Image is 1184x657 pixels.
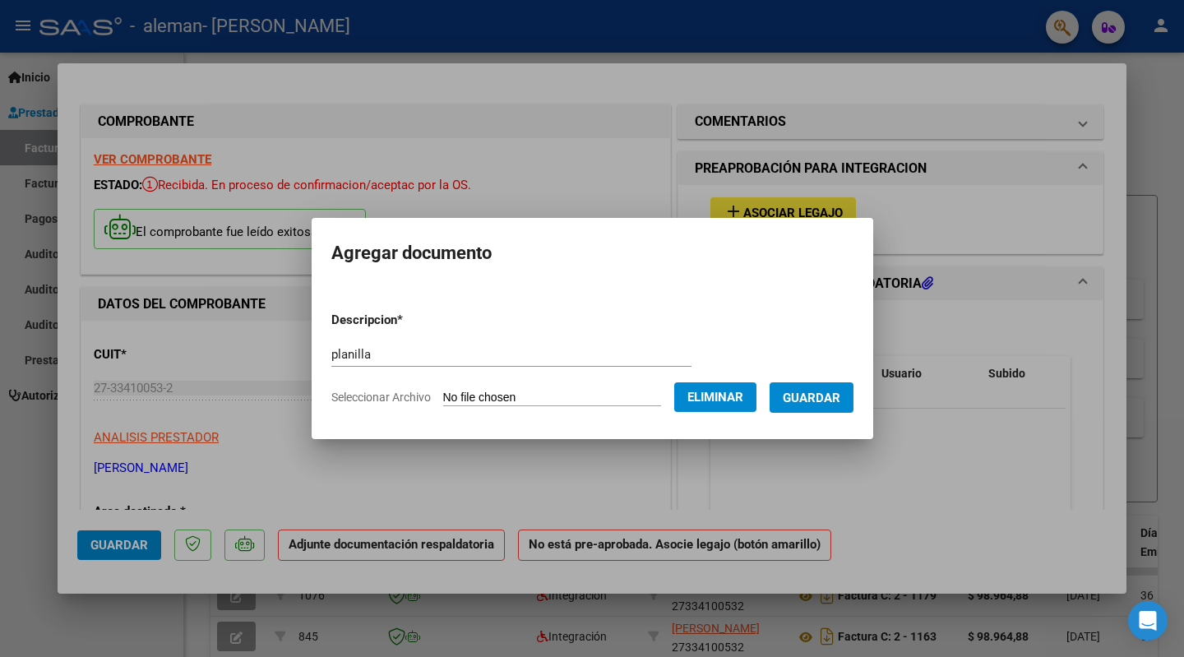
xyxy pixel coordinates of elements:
span: Eliminar [687,390,743,405]
span: Seleccionar Archivo [331,391,431,404]
h2: Agregar documento [331,238,853,269]
button: Guardar [770,382,853,413]
span: Guardar [783,391,840,405]
button: Eliminar [674,382,756,412]
div: Open Intercom Messenger [1128,601,1168,641]
p: Descripcion [331,311,488,330]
